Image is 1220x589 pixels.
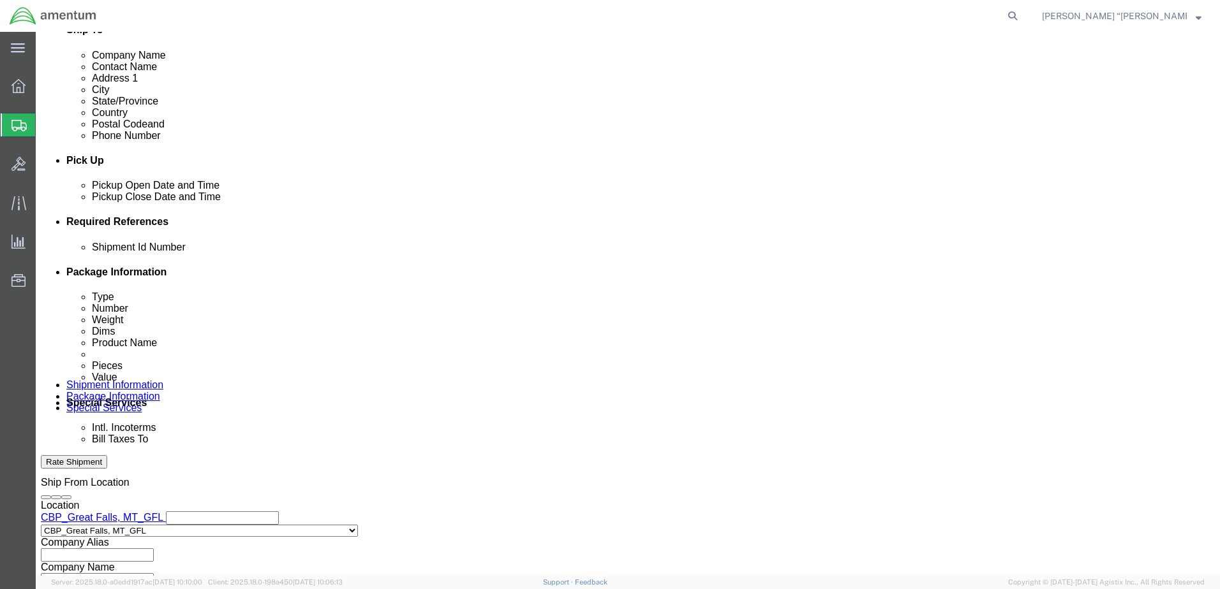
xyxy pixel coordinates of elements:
iframe: FS Legacy Container [36,32,1220,576]
img: logo [9,6,97,25]
span: Courtney “Levi” Rabel [1042,9,1187,23]
span: [DATE] 10:10:00 [152,578,202,586]
span: [DATE] 10:06:13 [293,578,343,586]
button: [PERSON_NAME] “[PERSON_NAME]” [PERSON_NAME] [1041,8,1202,24]
span: Client: 2025.18.0-198a450 [208,578,343,586]
a: Support [543,578,575,586]
span: Server: 2025.18.0-a0edd1917ac [51,578,202,586]
span: Copyright © [DATE]-[DATE] Agistix Inc., All Rights Reserved [1008,577,1205,588]
a: Feedback [575,578,607,586]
